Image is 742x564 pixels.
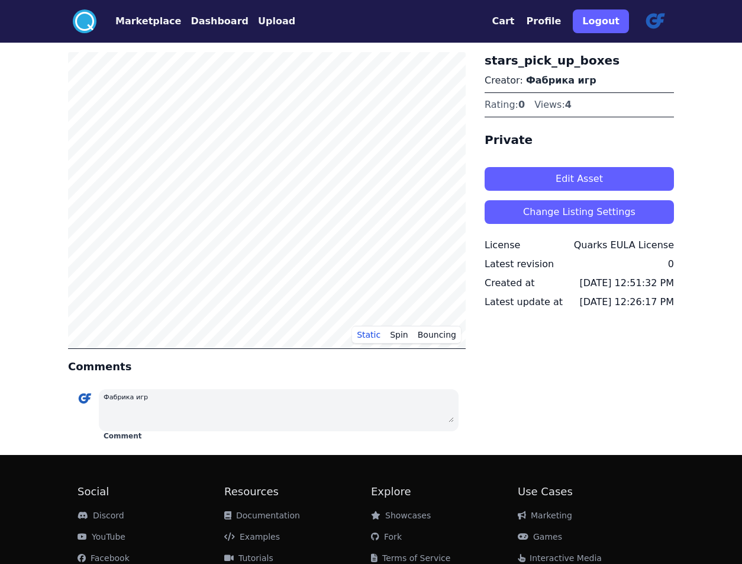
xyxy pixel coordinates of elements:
[518,553,602,563] a: Interactive Media
[527,14,562,28] button: Profile
[518,483,664,500] h2: Use Cases
[78,511,124,520] a: Discord
[579,295,674,309] div: [DATE] 12:26:17 PM
[518,511,572,520] a: Marketing
[115,14,181,28] button: Marketplace
[371,511,431,520] a: Showcases
[565,99,572,110] span: 4
[574,238,674,252] div: Quarks EULA License
[526,75,596,86] a: Фабрика игр
[181,14,249,28] a: Dashboard
[485,238,520,252] div: License
[518,99,525,110] span: 0
[485,295,563,309] div: Latest update at
[249,14,295,28] a: Upload
[485,200,674,224] button: Change Listing Settings
[104,393,148,401] small: Фабрика игр
[96,14,181,28] a: Marketplace
[68,358,466,375] h4: Comments
[385,326,413,344] button: Spin
[75,389,94,408] img: profile
[78,553,130,563] a: Facebook
[413,326,461,344] button: Bouncing
[579,276,674,290] div: [DATE] 12:51:32 PM
[485,52,674,69] h3: stars_pick_up_boxes
[573,9,629,33] button: Logout
[224,532,280,541] a: Examples
[641,7,669,36] img: profile
[492,14,514,28] button: Cart
[534,98,572,112] div: Views:
[485,98,525,112] div: Rating:
[371,532,402,541] a: Fork
[78,483,224,500] h2: Social
[485,158,674,191] a: Edit Asset
[518,532,562,541] a: Games
[258,14,295,28] button: Upload
[485,257,554,271] div: Latest revision
[485,73,674,88] p: Creator:
[573,5,629,38] a: Logout
[485,167,674,191] button: Edit Asset
[485,276,534,290] div: Created at
[668,257,674,271] div: 0
[371,483,518,500] h2: Explore
[485,132,674,148] h4: Private
[191,14,249,28] button: Dashboard
[224,511,300,520] a: Documentation
[104,431,141,441] button: Comment
[224,483,371,500] h2: Resources
[78,532,125,541] a: YouTube
[371,553,450,563] a: Terms of Service
[352,326,385,344] button: Static
[224,553,273,563] a: Tutorials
